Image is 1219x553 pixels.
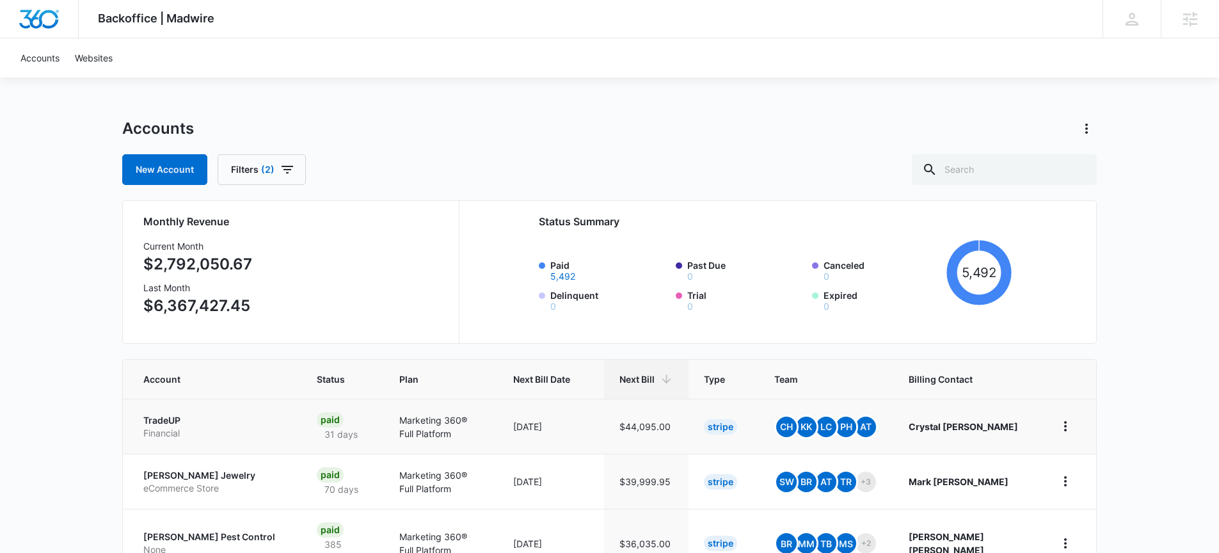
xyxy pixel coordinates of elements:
p: TradeUP [143,414,286,427]
p: 31 days [317,428,365,441]
button: home [1055,471,1076,492]
a: [PERSON_NAME] JewelryeCommerce Store [143,469,286,494]
span: PH [836,417,856,437]
a: TradeUPFinancial [143,414,286,439]
span: AT [856,417,876,437]
div: Paid [317,412,344,428]
strong: Mark [PERSON_NAME] [909,476,1008,487]
td: [DATE] [498,399,604,454]
label: Canceled [824,259,941,281]
h3: Current Month [143,239,252,253]
p: $6,367,427.45 [143,294,252,317]
span: Next Bill [619,373,655,386]
label: Past Due [687,259,805,281]
h2: Status Summary [539,214,1012,229]
span: Account [143,373,267,386]
span: BR [796,472,817,492]
button: Paid [550,272,575,281]
h3: Last Month [143,281,252,294]
span: Plan [399,373,483,386]
span: Team [774,373,859,386]
span: Type [704,373,725,386]
span: Status [317,373,349,386]
p: eCommerce Store [143,482,286,495]
p: [PERSON_NAME] Pest Control [143,531,286,543]
div: Stripe [704,419,737,435]
td: $44,095.00 [604,399,689,454]
label: Delinquent [550,289,668,311]
a: New Account [122,154,207,185]
input: Search [912,154,1097,185]
p: [PERSON_NAME] Jewelry [143,469,286,482]
a: Websites [67,38,120,77]
a: Accounts [13,38,67,77]
span: KK [796,417,817,437]
td: [DATE] [498,454,604,509]
span: Billing Contact [909,373,1024,386]
button: Filters(2) [218,154,306,185]
span: At [816,472,836,492]
span: SW [776,472,797,492]
p: Marketing 360® Full Platform [399,469,483,495]
button: Actions [1076,118,1097,139]
label: Trial [687,289,805,311]
span: LC [816,417,836,437]
span: +3 [856,472,876,492]
strong: Crystal [PERSON_NAME] [909,421,1018,432]
span: Next Bill Date [513,373,570,386]
p: 70 days [317,483,366,496]
div: Stripe [704,474,737,490]
div: Paid [317,522,344,538]
tspan: 5,492 [961,264,996,280]
span: CH [776,417,797,437]
p: $2,792,050.67 [143,253,252,276]
h2: Monthly Revenue [143,214,443,229]
span: Backoffice | Madwire [98,12,214,25]
span: TR [836,472,856,492]
label: Expired [824,289,941,311]
td: $39,999.95 [604,454,689,509]
button: home [1055,416,1076,437]
span: (2) [261,165,275,174]
p: Financial [143,427,286,440]
div: Paid [317,467,344,483]
p: Marketing 360® Full Platform [399,413,483,440]
h1: Accounts [122,119,194,138]
div: Stripe [704,536,737,551]
label: Paid [550,259,668,281]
